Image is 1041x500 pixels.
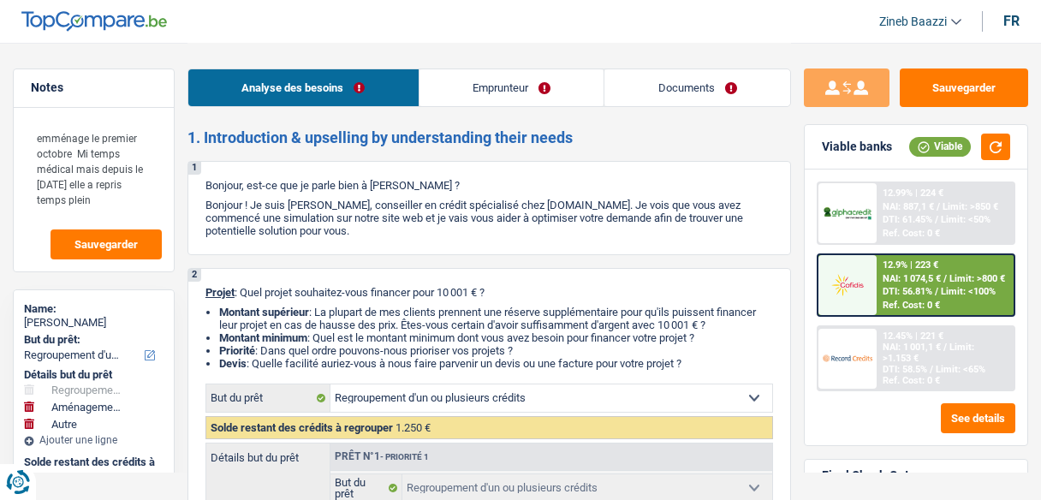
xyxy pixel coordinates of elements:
[219,306,773,331] li: : La plupart de mes clients prennent une réserve supplémentaire pour qu'ils puissent financer leu...
[943,201,998,212] span: Limit: >850 €
[943,342,947,353] span: /
[936,364,985,375] span: Limit: <65%
[883,286,932,297] span: DTI: 56.81%
[205,286,773,299] p: : Quel projet souhaitez-vous financer pour 10 001 € ?
[883,201,934,212] span: NAI: 887,1 €
[206,443,330,463] label: Détails but du prêt
[883,330,943,342] div: 12.45% | 221 €
[219,357,247,370] span: Devis
[211,421,393,434] span: Solde restant des crédits à regrouper
[380,452,429,461] span: - Priorité 1
[822,468,909,483] div: Final Check-Out
[24,333,160,347] label: But du prêt:
[941,214,990,225] span: Limit: <50%
[205,199,773,237] p: Bonjour ! Je suis [PERSON_NAME], conseiller en crédit spécialisé chez [DOMAIN_NAME]. Je vois que ...
[187,128,791,147] h2: 1. Introduction & upselling by understanding their needs
[941,286,996,297] span: Limit: <100%
[219,331,773,344] li: : Quel est le montant minimum dont vous avez besoin pour financer votre projet ?
[219,331,307,344] strong: Montant minimum
[205,286,235,299] span: Projet
[823,346,872,371] img: Record Credits
[941,403,1015,433] button: See details
[24,316,164,330] div: [PERSON_NAME]
[883,375,940,386] div: Ref. Cost: 0 €
[219,306,309,318] strong: Montant supérieur
[188,269,201,282] div: 2
[205,179,773,192] p: Bonjour, est-ce que je parle bien à [PERSON_NAME] ?
[883,187,943,199] div: 12.99% | 224 €
[823,272,872,297] img: Cofidis
[604,69,790,106] a: Documents
[219,357,773,370] li: : Quelle facilité auriez-vous à nous faire parvenir un devis ou une facture pour votre projet ?
[1003,13,1020,29] div: fr
[883,300,940,311] div: Ref. Cost: 0 €
[866,8,961,36] a: Zineb Baazzi
[823,205,872,221] img: AlphaCredit
[188,162,201,175] div: 1
[937,201,940,212] span: /
[935,214,938,225] span: /
[883,259,938,271] div: 12.9% | 223 €
[24,302,164,316] div: Name:
[930,364,933,375] span: /
[206,384,330,412] label: But du prêt
[24,368,164,382] div: Détails but du prêt
[24,455,164,482] div: Solde restant des crédits à regrouper
[219,344,255,357] strong: Priorité
[943,273,947,284] span: /
[219,344,773,357] li: : Dans quel ordre pouvons-nous prioriser vos projets ?
[396,421,431,434] span: 1.250 €
[330,451,433,462] div: Prêt n°1
[879,15,947,29] span: Zineb Baazzi
[419,69,604,106] a: Emprunteur
[883,342,941,353] span: NAI: 1 001,1 €
[883,364,927,375] span: DTI: 58.5%
[31,80,157,95] h5: Notes
[883,214,932,225] span: DTI: 61.45%
[909,137,971,156] div: Viable
[822,140,892,154] div: Viable banks
[883,342,974,364] span: Limit: >1.153 €
[21,11,167,32] img: TopCompare Logo
[949,273,1005,284] span: Limit: >800 €
[883,228,940,239] div: Ref. Cost: 0 €
[935,286,938,297] span: /
[51,229,162,259] button: Sauvegarder
[188,69,419,106] a: Analyse des besoins
[883,273,941,284] span: NAI: 1 074,5 €
[900,68,1028,107] button: Sauvegarder
[24,434,164,446] div: Ajouter une ligne
[74,239,138,250] span: Sauvegarder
